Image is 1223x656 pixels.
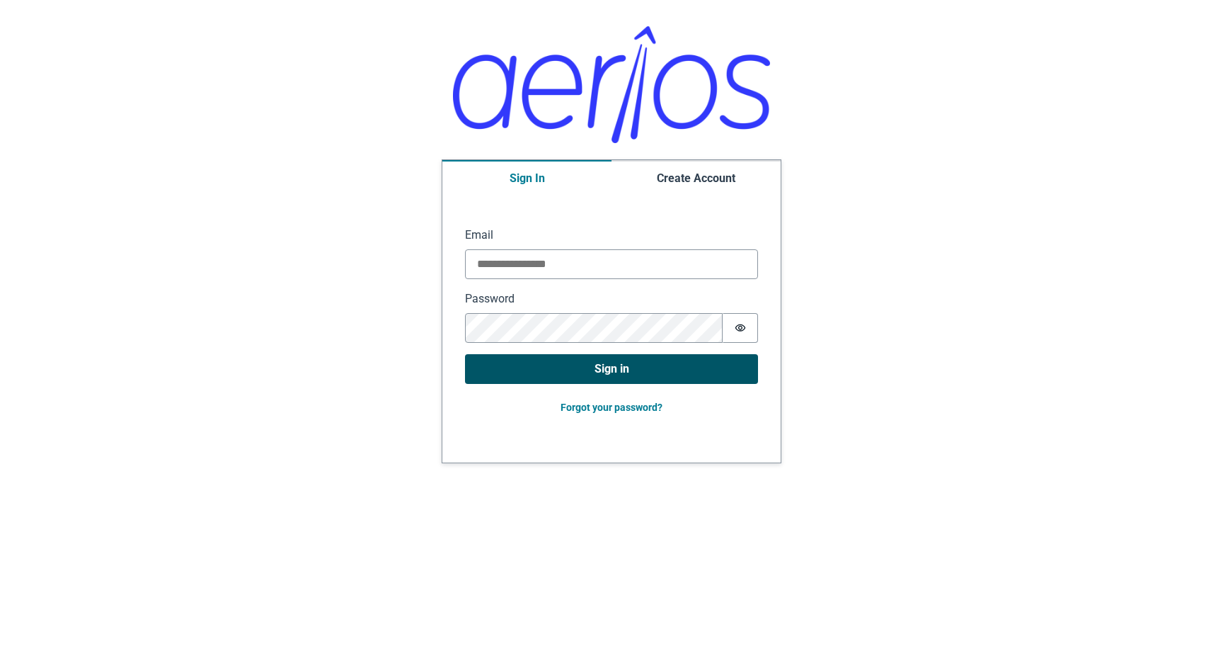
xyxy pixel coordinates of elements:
img: Aerios logo [453,26,770,143]
label: Password [465,290,758,307]
button: Sign in [465,354,758,384]
button: Show password [723,313,758,343]
button: Sign In [442,160,611,196]
button: Forgot your password? [551,395,672,420]
label: Email [465,227,758,244]
button: Create Account [611,160,781,196]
